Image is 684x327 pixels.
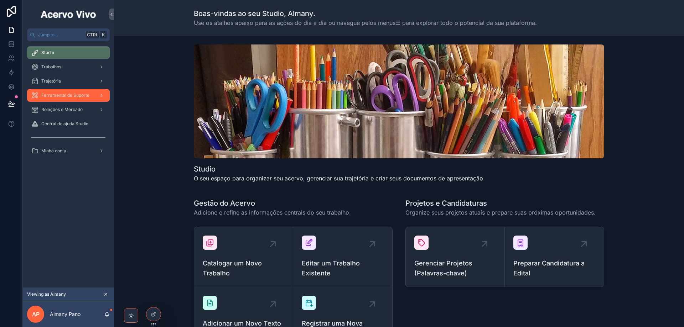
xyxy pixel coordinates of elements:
a: Gerenciar Projetos (Palavras-chave) [406,227,505,287]
span: Central de ajuda Studio [41,121,88,127]
span: Minha conta [41,148,66,154]
a: Trajetória [27,75,110,88]
span: Ctrl [86,31,99,38]
span: Jump to... [38,32,83,38]
span: Use os atalhos abaixo para as ações do dia a dia ou navegue pelos menus☰ para explorar todo o pot... [194,19,537,27]
a: Editar um Trabalho Existente [293,227,392,287]
a: Relações e Mercado [27,103,110,116]
a: Minha conta [27,144,110,157]
h1: Projetos e Candidaturas [405,198,596,208]
span: Relações e Mercado [41,107,83,112]
a: Trabalhos [27,60,110,73]
p: O seu espaço para organizar seu acervo, gerenciar sua trajetória e criar seus documentos de apres... [194,174,485,183]
p: Almany Pano [50,311,81,318]
h1: Gestão do Acervo [194,198,351,208]
button: Jump to...CtrlK [27,28,110,41]
a: Central de ajuda Studio [27,117,110,130]
span: K [100,32,106,38]
span: Gerenciar Projetos (Palavras-chave) [414,258,496,278]
a: Ferramental de Suporte [27,89,110,102]
div: scrollable content [23,41,114,167]
span: AP [32,310,40,318]
span: Trabalhos [41,64,61,70]
h1: Studio [194,164,485,174]
a: Preparar Candidatura a Edital [505,227,604,287]
span: Editar um Trabalho Existente [302,258,384,278]
span: Preparar Candidatura a Edital [513,258,595,278]
span: Organize seus projetos atuais e prepare suas próximas oportunidades. [405,208,596,217]
a: Catalogar um Novo Trabalho [194,227,293,287]
span: Viewing as Almany [27,291,66,297]
span: Adicione e refine as informações centrais do seu trabalho. [194,208,351,217]
span: Trajetória [41,78,61,84]
span: Catalogar um Novo Trabalho [203,258,284,278]
img: App logo [40,9,97,20]
h1: Boas-vindas ao seu Studio, Almany. [194,9,537,19]
span: Studio [41,50,54,56]
a: Studio [27,46,110,59]
span: Ferramental de Suporte [41,93,89,98]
